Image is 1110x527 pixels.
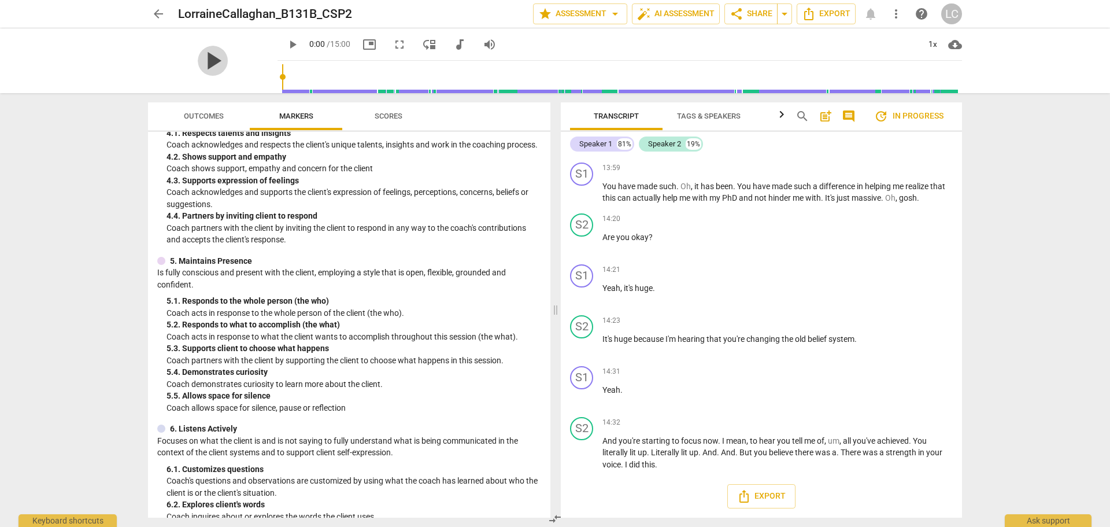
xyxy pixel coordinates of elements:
[915,7,928,21] span: help
[602,193,617,202] span: this
[746,334,782,344] span: changing
[389,34,410,55] button: Fullscreen
[691,182,694,191] span: ,
[839,436,843,445] span: ,
[782,334,795,344] span: the
[1005,514,1091,527] div: Ask support
[602,316,620,326] span: 14:23
[632,3,720,24] button: AI Assessment
[797,3,856,24] button: Export
[166,511,541,523] p: Coach inquires about or explores the words the client uses.
[166,175,541,187] div: 4. 3. Supports expression of feelings
[635,283,653,293] span: huge
[702,448,717,457] span: And
[905,182,930,191] span: realize
[616,233,631,242] span: you
[617,138,632,150] div: 81%
[166,355,541,367] p: Coach partners with the client by supporting the client to choose what happens in this session.
[637,7,651,21] span: auto_fix_high
[649,233,653,242] span: ?
[637,7,715,21] span: AI Assessment
[18,514,117,527] div: Keyboard shortcuts
[694,182,701,191] span: it
[805,193,821,202] span: with
[614,334,634,344] span: huge
[309,39,325,49] span: 0:00
[911,3,932,24] a: Help
[879,448,886,457] span: a
[899,193,917,202] span: gosh
[198,46,228,76] span: play_arrow
[819,109,832,123] span: post_add
[618,182,637,191] span: have
[854,334,857,344] span: .
[718,436,722,445] span: .
[726,436,746,445] span: mean
[642,460,655,469] span: this
[865,105,953,128] button: Review is in progress
[886,448,918,457] span: strength
[841,448,863,457] span: There
[795,109,809,123] span: search
[375,112,402,120] span: Scores
[896,193,899,202] span: ,
[166,222,541,246] p: Coach partners with the client by inviting the client to respond in any way to the coach's contri...
[579,138,612,150] div: Speaker 1
[754,193,768,202] span: not
[602,283,620,293] span: Yeah
[602,367,620,377] span: 14:31
[166,139,541,151] p: Coach acknowledges and respects the client's unique talents, insights and work in the coaching pr...
[602,163,620,173] span: 13:59
[655,460,657,469] span: .
[602,460,621,469] span: voice
[730,7,772,21] span: Share
[730,7,743,21] span: share
[632,193,663,202] span: actually
[602,418,620,428] span: 14:32
[863,448,879,457] span: was
[648,138,681,150] div: Speaker 2
[157,267,541,290] p: Is fully conscious and present with the client, employing a style that is open, flexible, grounde...
[701,182,716,191] span: has
[672,436,681,445] span: to
[602,448,630,457] span: literally
[843,436,853,445] span: all
[852,193,881,202] span: massive
[842,109,856,123] span: comment
[166,390,541,402] div: 5. 5. Allows space for silence
[362,38,376,51] span: picture_in_picture
[602,265,620,275] span: 14:21
[816,107,835,126] button: Add summary
[166,163,541,175] p: Coach shows support, empathy and concern for the client
[857,182,865,191] span: in
[676,182,680,191] span: .
[874,109,943,123] span: In progress
[602,385,620,395] span: Yeah
[624,283,635,293] span: it's
[166,366,541,378] div: 5. 4. Demonstrates curiosity
[625,460,629,469] span: I
[918,448,926,457] span: in
[813,182,819,191] span: a
[631,233,649,242] span: okay
[659,182,676,191] span: such
[608,7,622,21] span: arrow_drop_down
[885,193,896,202] span: Filler word
[793,193,805,202] span: me
[681,436,703,445] span: focus
[792,436,804,445] span: tell
[533,3,627,24] button: Assessment
[184,112,224,120] span: Outcomes
[881,193,885,202] span: .
[617,193,632,202] span: can
[166,402,541,414] p: Coach allows space for silence, pause or reflection
[594,112,639,120] span: Transcript
[619,436,642,445] span: you're
[602,334,614,344] span: It's
[638,448,647,457] span: up
[178,7,352,21] h2: LorraineCallaghan_B131B_CSP2
[538,7,622,21] span: Assessment
[680,182,691,191] span: Filler word
[570,366,593,389] div: Change speaker
[802,7,850,21] span: Export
